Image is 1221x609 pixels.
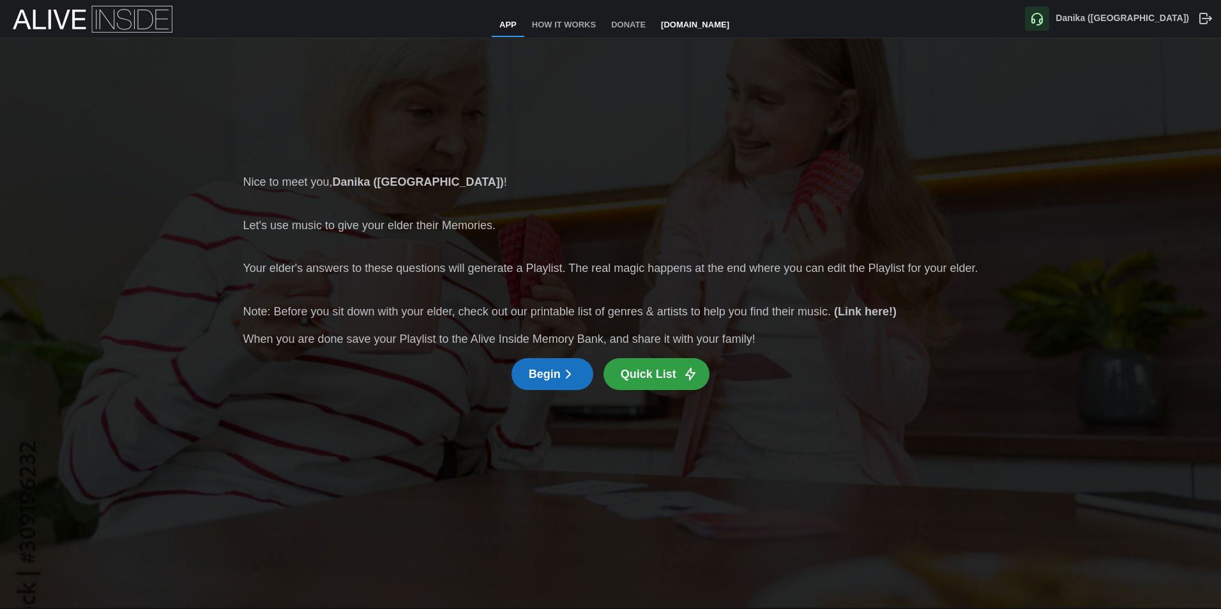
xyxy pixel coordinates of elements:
[834,305,897,318] a: (Link here!)
[243,331,978,348] div: When you are done save your Playlist to the Alive Inside Memory Bank, and share it with your family!
[13,6,172,33] img: Alive Inside Logo
[243,260,978,277] div: Your elder's answers to these questions will generate a Playlist. The real magic happens at the e...
[603,358,709,390] button: Quick List
[492,14,524,37] a: App
[524,14,603,37] a: How It Works
[512,358,593,390] button: Begin
[243,217,978,234] div: Let's use music to give your elder their Memories.
[333,176,504,188] b: Danika ([GEOGRAPHIC_DATA])
[243,174,978,191] div: Nice to meet you, !
[243,303,978,320] div: Note: Before you sit down with your elder, check out our printable list of genres & artists to he...
[1056,13,1189,23] b: Danika ([GEOGRAPHIC_DATA])
[621,359,676,389] span: Quick List
[603,14,653,37] a: Donate
[653,14,737,37] a: [DOMAIN_NAME]
[529,359,576,389] span: Begin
